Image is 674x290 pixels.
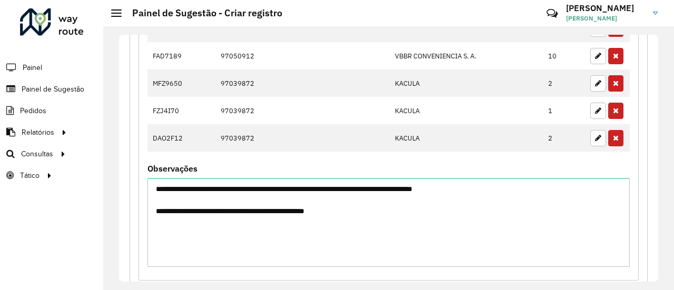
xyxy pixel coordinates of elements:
td: KACULA [389,69,542,97]
td: 97050912 [215,42,389,69]
td: 97039872 [215,69,389,97]
a: Contato Rápido [541,2,563,25]
td: 2 [543,69,585,97]
td: FZJ4I70 [147,97,215,124]
h3: [PERSON_NAME] [566,3,645,13]
td: MFZ9650 [147,69,215,97]
td: 1 [543,97,585,124]
td: FAD7189 [147,42,215,69]
td: 2 [543,124,585,152]
span: Consultas [21,148,53,159]
h2: Painel de Sugestão - Criar registro [122,7,282,19]
span: Relatórios [22,127,54,138]
td: VBBR CONVENIENCIA S. A. [389,42,542,69]
span: Painel de Sugestão [22,84,84,95]
td: 97039872 [215,124,389,152]
span: Painel [23,62,42,73]
td: 97039872 [215,97,389,124]
span: Pedidos [20,105,46,116]
td: KACULA [389,97,542,124]
label: Observações [147,162,197,175]
span: [PERSON_NAME] [566,14,645,23]
td: KACULA [389,124,542,152]
td: 10 [543,42,585,69]
td: DAO2F12 [147,124,215,152]
span: Tático [20,170,39,181]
